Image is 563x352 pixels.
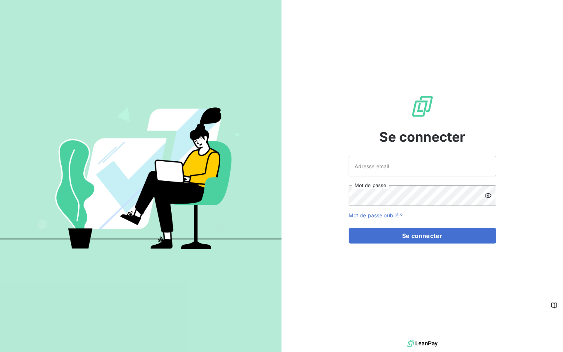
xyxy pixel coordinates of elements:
span: Se connecter [379,127,466,147]
input: placeholder [349,156,496,176]
a: Mot de passe oublié ? [349,212,403,218]
img: logo [407,338,438,349]
img: Logo LeanPay [411,94,434,118]
button: Se connecter [349,228,496,244]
